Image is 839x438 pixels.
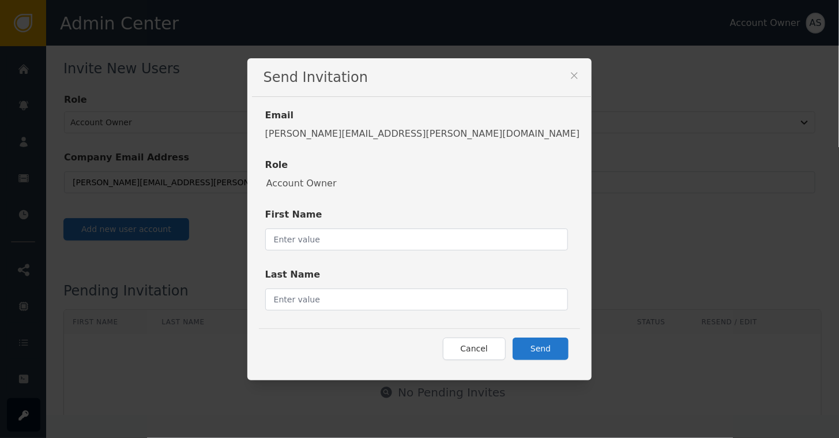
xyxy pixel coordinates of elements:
input: Enter value [265,289,569,310]
div: [PERSON_NAME][EMAIL_ADDRESS][PERSON_NAME][DOMAIN_NAME] [265,127,580,141]
label: Email [265,108,580,127]
input: Enter value [265,229,569,250]
button: Cancel [443,338,506,360]
label: First Name [265,208,569,226]
button: Send [513,338,569,360]
div: Account Owner [266,177,574,190]
label: Role [265,158,574,177]
label: Last Name [265,268,569,286]
div: Send Invitation [252,58,592,97]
